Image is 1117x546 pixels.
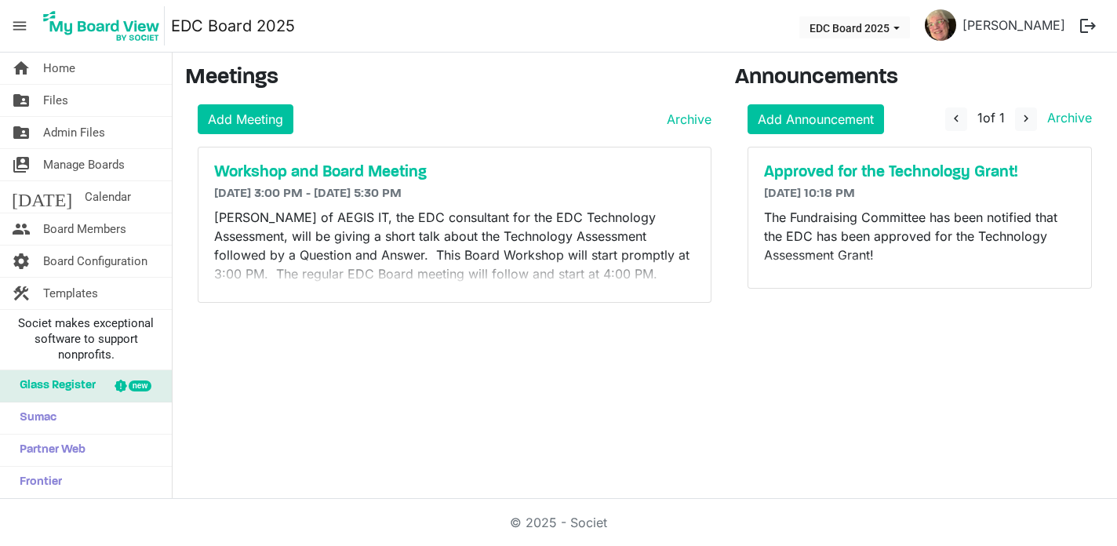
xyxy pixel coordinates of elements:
[956,9,1072,41] a: [PERSON_NAME]
[85,181,131,213] span: Calendar
[12,467,62,498] span: Frontier
[925,9,956,41] img: PBcu2jDvg7QGMKgoOufHRIIikigGA7b4rzU_JPaBs8kWDLQ_Ur80ZInsSXIZPAupHRttvsQ2JXBLJFIA_xW-Pw_thumb.png
[43,149,125,180] span: Manage Boards
[735,65,1104,92] h3: Announcements
[12,149,31,180] span: switch_account
[764,208,1075,264] p: The Fundraising Committee has been notified that the EDC has been approved for the Technology Ass...
[12,278,31,309] span: construction
[945,107,967,131] button: navigate_before
[1015,107,1037,131] button: navigate_next
[660,110,711,129] a: Archive
[949,111,963,126] span: navigate_before
[5,11,35,41] span: menu
[12,85,31,116] span: folder_shared
[12,117,31,148] span: folder_shared
[38,6,165,45] img: My Board View Logo
[43,117,105,148] span: Admin Files
[185,65,711,92] h3: Meetings
[43,278,98,309] span: Templates
[12,246,31,277] span: settings
[129,380,151,391] div: new
[764,187,855,200] span: [DATE] 10:18 PM
[214,187,695,202] h6: [DATE] 3:00 PM - [DATE] 5:30 PM
[12,370,96,402] span: Glass Register
[510,515,607,530] a: © 2025 - Societ
[7,315,165,362] span: Societ makes exceptional software to support nonprofits.
[748,104,884,134] a: Add Announcement
[764,163,1075,182] a: Approved for the Technology Grant!
[1041,110,1092,126] a: Archive
[38,6,171,45] a: My Board View Logo
[12,435,86,466] span: Partner Web
[43,213,126,245] span: Board Members
[977,110,983,126] span: 1
[43,53,75,84] span: Home
[43,85,68,116] span: Files
[12,53,31,84] span: home
[1072,9,1104,42] button: logout
[43,246,147,277] span: Board Configuration
[214,163,695,182] a: Workshop and Board Meeting
[12,402,56,434] span: Sumac
[171,10,295,42] a: EDC Board 2025
[977,110,1005,126] span: of 1
[1019,111,1033,126] span: navigate_next
[198,104,293,134] a: Add Meeting
[214,208,695,283] p: [PERSON_NAME] of AEGIS IT, the EDC consultant for the EDC Technology Assessment, will be giving a...
[799,16,910,38] button: EDC Board 2025 dropdownbutton
[12,181,72,213] span: [DATE]
[12,213,31,245] span: people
